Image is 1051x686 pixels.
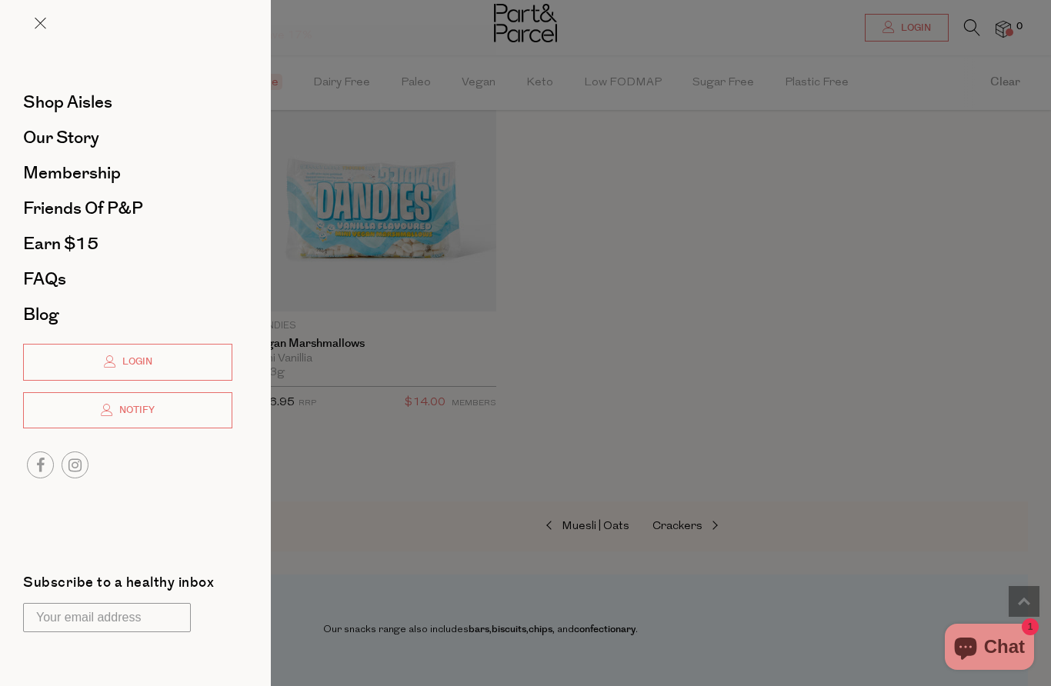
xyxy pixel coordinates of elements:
input: Your email address [23,603,191,632]
label: Subscribe to a healthy inbox [23,576,214,595]
a: Blog [23,306,232,323]
span: Notify [115,404,155,417]
span: Earn $15 [23,231,98,256]
span: FAQs [23,267,66,291]
inbox-online-store-chat: Shopify online store chat [940,624,1039,674]
a: Our Story [23,129,232,146]
span: Membership [23,161,121,185]
a: FAQs [23,271,232,288]
a: Shop Aisles [23,94,232,111]
a: Friends of P&P [23,200,232,217]
span: Shop Aisles [23,90,112,115]
a: Earn $15 [23,235,232,252]
a: Membership [23,165,232,181]
span: Blog [23,302,58,327]
span: Friends of P&P [23,196,143,221]
a: Notify [23,392,232,429]
span: Login [118,355,152,368]
a: Login [23,344,232,381]
span: Our Story [23,125,99,150]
